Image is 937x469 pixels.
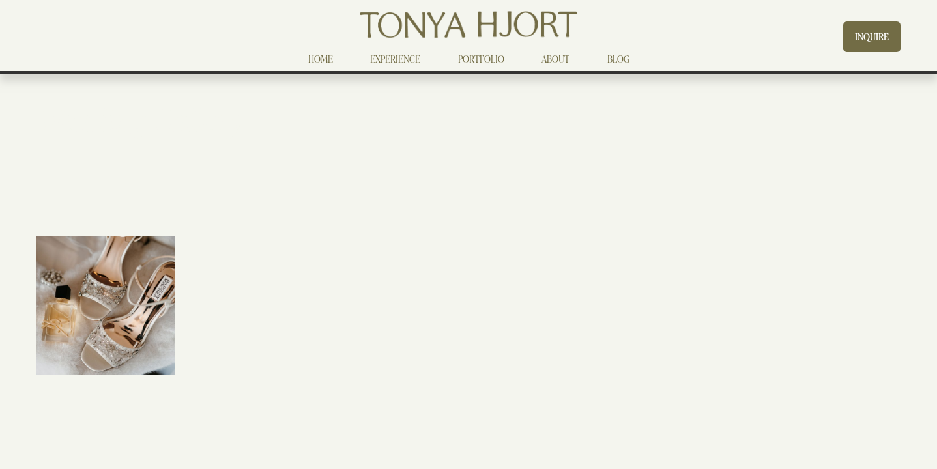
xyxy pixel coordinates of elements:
img: Becca+Jonny_Wedding_TonyaHjortPhotography-8.jpg [2,236,209,375]
a: INQUIRE [843,21,901,52]
a: HOME [308,51,333,67]
img: Tonya Hjort [357,7,579,43]
a: EXPERIENCE [370,51,420,67]
a: ABOUT [541,51,569,67]
em: Wedding Gallery [36,100,243,139]
a: BLOG [607,51,629,67]
a: PORTFOLIO [458,51,504,67]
